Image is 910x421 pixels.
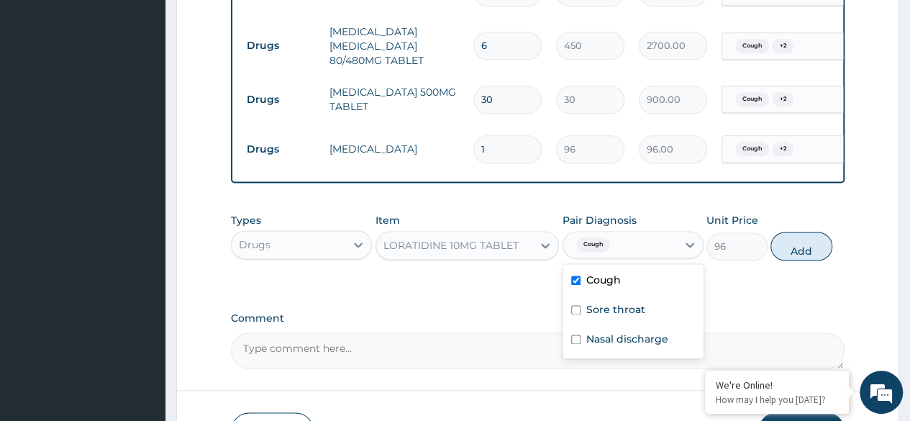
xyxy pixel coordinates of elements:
span: Cough [576,237,610,252]
textarea: Type your message and hit 'Enter' [7,273,274,324]
td: [MEDICAL_DATA] [322,135,466,163]
span: + 2 [772,92,793,107]
label: Item [376,213,400,227]
label: Unit Price [706,213,758,227]
span: + 2 [772,142,793,156]
div: We're Online! [716,379,838,391]
td: Drugs [240,86,322,113]
p: How may I help you today? [716,394,838,406]
button: Add [770,232,832,261]
td: Drugs [240,136,322,163]
label: Types [231,214,261,227]
td: [MEDICAL_DATA] 500MG TABLET [322,78,466,121]
div: Minimize live chat window [236,7,270,42]
span: Cough [735,39,769,53]
div: Chat with us now [75,81,242,99]
div: Drugs [239,237,270,252]
label: Nasal discharge [586,332,668,346]
span: We're online! [83,122,199,267]
span: Cough [735,142,769,156]
span: Cough [735,92,769,107]
td: [MEDICAL_DATA] [MEDICAL_DATA] 80/480MG TABLET [322,17,466,75]
span: + 2 [772,39,793,53]
label: Cough [586,273,621,287]
div: LORATIDINE 10MG TABLET [383,238,519,253]
td: Drugs [240,32,322,59]
label: Sore throat [586,302,645,317]
label: Comment [231,312,845,325]
label: Pair Diagnosis [563,213,637,227]
img: d_794563401_company_1708531726252_794563401 [27,72,58,108]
